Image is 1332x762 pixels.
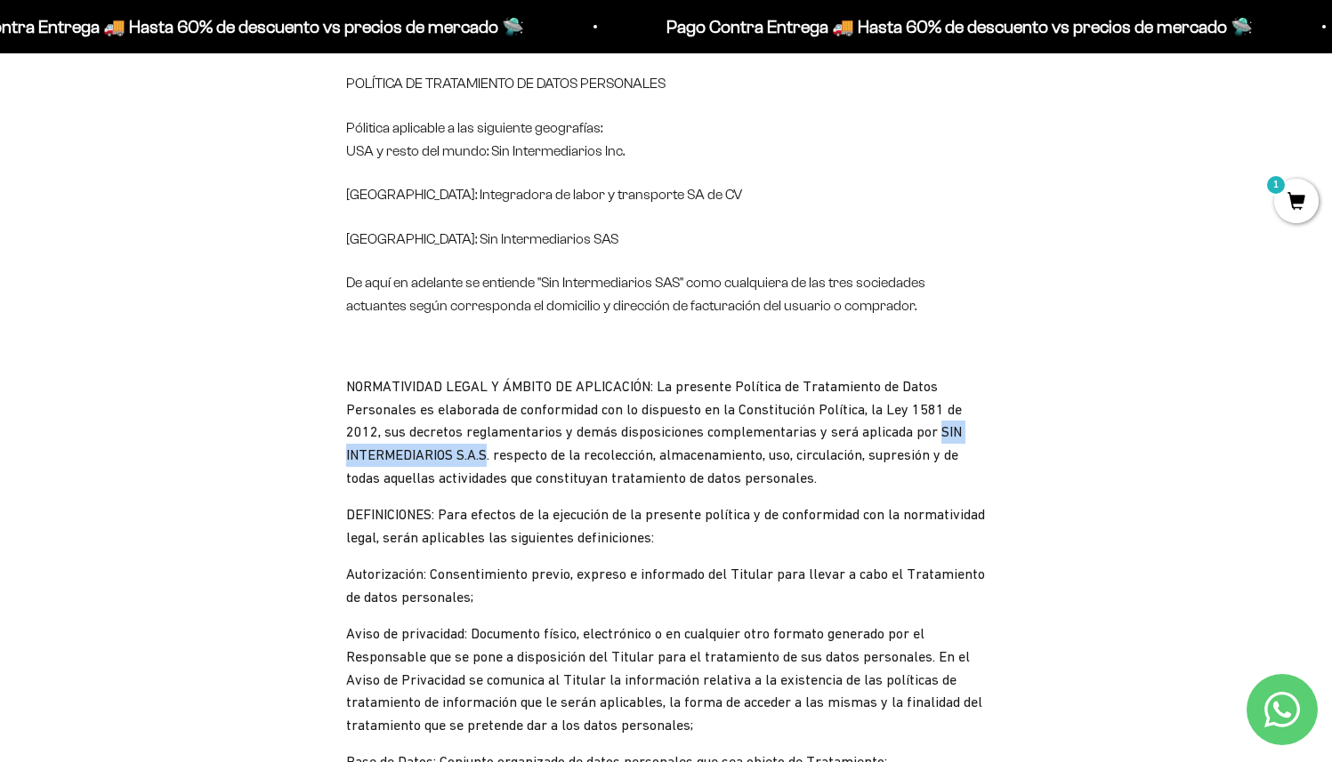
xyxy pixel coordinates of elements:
p: Pago Contra Entrega 🚚 Hasta 60% de descuento vs precios de mercado 🛸 [666,12,1253,41]
p: De aquí en adelante se entiende "Sin Intermediarios SAS" como cualquiera de las tres sociedades a... [346,271,987,317]
p: [GEOGRAPHIC_DATA]: Integradora de labor y transporte SA de CV [346,183,987,206]
p: Pólitica aplicable a las siguiente geografías: USA y resto del mundo: Sin Intermediarios Inc. [346,116,987,162]
div: DEFINICIONES: Para efectos de la ejecución de la presente política y de conformidad con la normat... [346,503,987,549]
mark: 1 [1265,174,1287,196]
p: [GEOGRAPHIC_DATA]: Sin Intermediarios SAS [346,228,987,251]
div: NORMATIVIDAD LEGAL Y ÁMBITO DE APLICACIÓN: La presente Política de Tratamiento de Datos Personale... [346,375,987,489]
div: Aviso de privacidad: Documento físico, electrónico o en cualquier otro formato generado por el Re... [346,622,987,736]
a: 1 [1274,193,1319,213]
p: POLÍTICA DE TRATAMIENTO DE DATOS PERSONALES [346,72,987,95]
div: Autorización: Consentimiento previo, expreso e informado del Titular para llevar a cabo el Tratam... [346,563,987,608]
